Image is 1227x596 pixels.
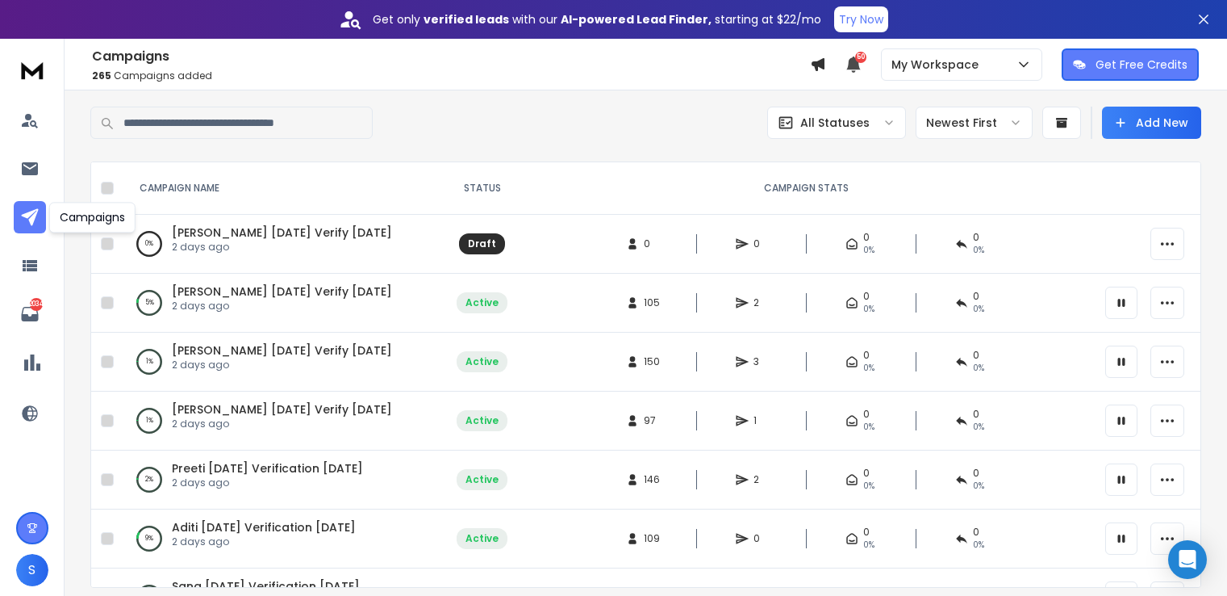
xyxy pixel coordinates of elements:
[120,274,447,333] td: 5%[PERSON_NAME] [DATE] Verify [DATE]2 days ago
[855,52,866,63] span: 50
[561,11,712,27] strong: AI-powered Lead Finder,
[120,451,447,510] td: 2%Preeti [DATE] Verification [DATE]2 days ago
[16,554,48,586] button: S
[644,237,660,250] span: 0
[753,237,770,250] span: 0
[834,6,888,32] button: Try Now
[973,244,984,257] span: 0%
[839,11,883,27] p: Try Now
[172,241,392,254] p: 2 days ago
[468,237,496,250] div: Draft
[753,296,770,309] span: 2
[424,11,509,27] strong: verified leads
[465,355,499,368] div: Active
[973,231,979,244] span: 0
[916,107,1033,139] button: Newest First
[863,480,874,493] span: 0%
[30,298,43,311] p: 2034
[447,162,517,215] th: STATUS
[172,535,356,548] p: 2 days ago
[465,532,499,545] div: Active
[16,55,48,85] img: logo
[863,303,874,316] span: 0%
[863,408,870,421] span: 0
[517,162,1096,215] th: CAMPAIGN STATS
[172,300,392,313] p: 2 days ago
[1062,48,1199,81] button: Get Free Credits
[800,115,870,131] p: All Statuses
[465,473,499,486] div: Active
[120,333,447,392] td: 1%[PERSON_NAME] [DATE] Verify [DATE]2 days ago
[753,414,770,427] span: 1
[863,290,870,303] span: 0
[465,296,499,309] div: Active
[863,244,874,257] span: 0%
[973,526,979,539] span: 0
[145,236,153,252] p: 0 %
[92,47,810,66] h1: Campaigns
[863,349,870,362] span: 0
[92,69,810,82] p: Campaigns added
[172,283,392,300] a: [PERSON_NAME] [DATE] Verify [DATE]
[753,473,770,486] span: 2
[753,355,770,368] span: 3
[49,202,136,233] div: Campaigns
[145,531,153,547] p: 9 %
[120,215,447,274] td: 0%[PERSON_NAME] [DATE] Verify [DATE]2 days ago
[1168,540,1207,579] div: Open Intercom Messenger
[973,467,979,480] span: 0
[644,473,660,486] span: 146
[891,57,985,73] p: My Workspace
[465,414,499,427] div: Active
[644,355,660,368] span: 150
[644,414,660,427] span: 97
[973,539,984,552] span: 0%
[172,460,363,476] a: Preeti [DATE] Verification [DATE]
[644,532,660,545] span: 109
[373,11,821,27] p: Get only with our starting at $22/mo
[146,354,153,370] p: 1 %
[973,480,984,493] span: 0 %
[753,532,770,545] span: 0
[172,578,360,594] a: Sana [DATE] Verification [DATE]
[172,519,356,535] a: Aditi [DATE] Verification [DATE]
[1102,107,1201,139] button: Add New
[973,290,979,303] span: 0
[146,413,153,429] p: 1 %
[120,162,447,215] th: CAMPAIGN NAME
[973,349,979,362] span: 0
[973,421,984,434] span: 0 %
[1096,57,1187,73] p: Get Free Credits
[863,362,874,375] span: 0%
[172,342,392,359] a: [PERSON_NAME] [DATE] Verify [DATE]
[145,295,154,311] p: 5 %
[973,408,979,421] span: 0
[172,225,392,241] a: [PERSON_NAME] [DATE] Verify [DATE]
[172,418,392,430] p: 2 days ago
[863,467,870,480] span: 0
[863,526,870,539] span: 0
[172,401,392,418] a: [PERSON_NAME] [DATE] Verify [DATE]
[120,510,447,569] td: 9%Aditi [DATE] Verification [DATE]2 days ago
[863,539,874,552] span: 0%
[172,476,363,489] p: 2 days ago
[92,69,111,82] span: 265
[172,359,392,371] p: 2 days ago
[973,362,984,375] span: 0 %
[863,421,874,434] span: 0%
[863,231,870,244] span: 0
[973,303,984,316] span: 0 %
[145,472,153,488] p: 2 %
[14,298,46,330] a: 2034
[644,296,660,309] span: 105
[120,392,447,451] td: 1%[PERSON_NAME] [DATE] Verify [DATE]2 days ago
